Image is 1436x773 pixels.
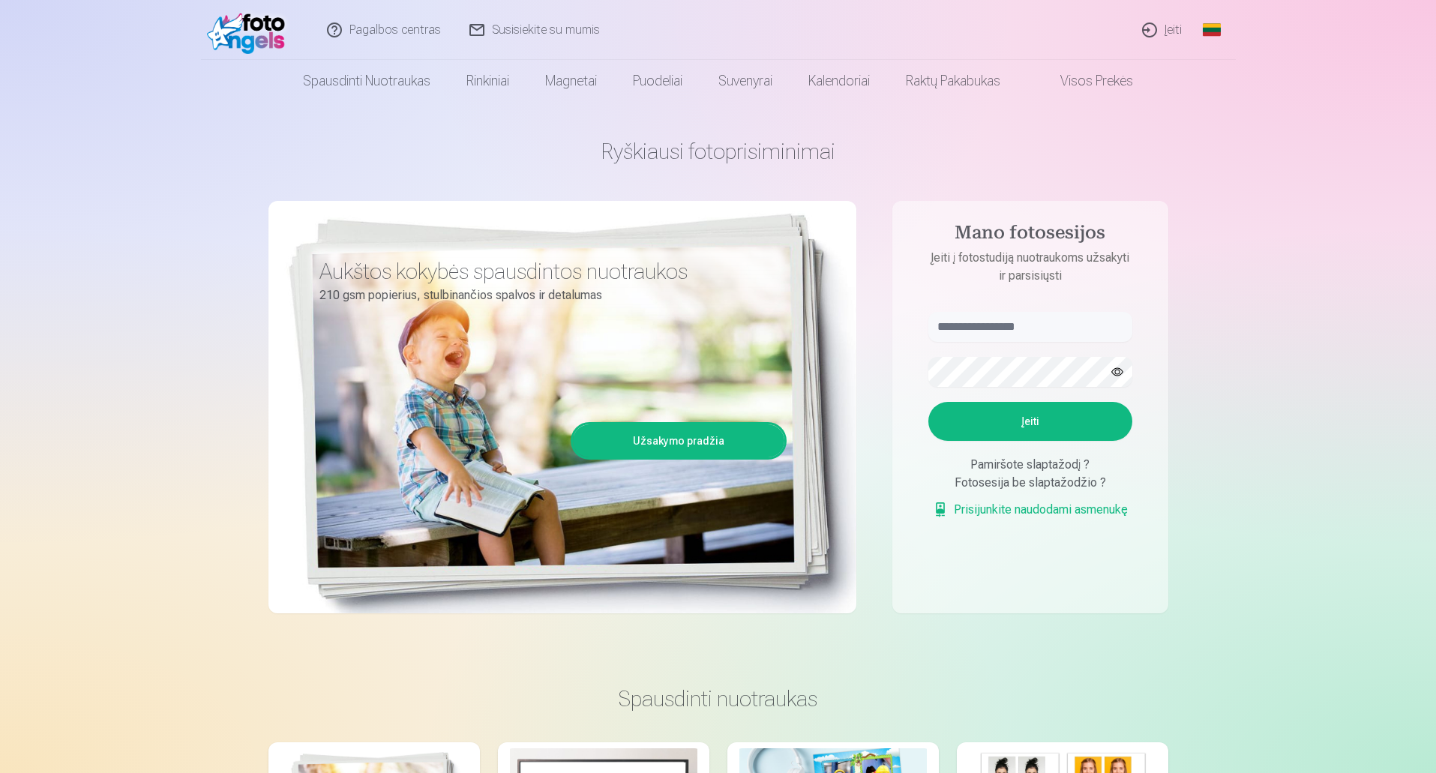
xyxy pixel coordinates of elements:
[319,258,775,285] h3: Aukštos kokybės spausdintos nuotraukos
[700,60,790,102] a: Suvenyrai
[888,60,1018,102] a: Raktų pakabukas
[913,249,1147,285] p: Įeiti į fotostudiją nuotraukoms užsakyti ir parsisiųsti
[448,60,527,102] a: Rinkiniai
[573,424,784,457] a: Užsakymo pradžia
[933,501,1128,519] a: Prisijunkite naudodami asmenukę
[928,402,1132,441] button: Įeiti
[319,285,775,306] p: 210 gsm popierius, stulbinančios spalvos ir detalumas
[280,685,1156,712] h3: Spausdinti nuotraukas
[928,474,1132,492] div: Fotosesija be slaptažodžio ?
[913,222,1147,249] h4: Mano fotosesijos
[1018,60,1151,102] a: Visos prekės
[790,60,888,102] a: Kalendoriai
[207,6,293,54] img: /fa2
[285,60,448,102] a: Spausdinti nuotraukas
[928,456,1132,474] div: Pamiršote slaptažodį ?
[615,60,700,102] a: Puodeliai
[268,138,1168,165] h1: Ryškiausi fotoprisiminimai
[527,60,615,102] a: Magnetai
